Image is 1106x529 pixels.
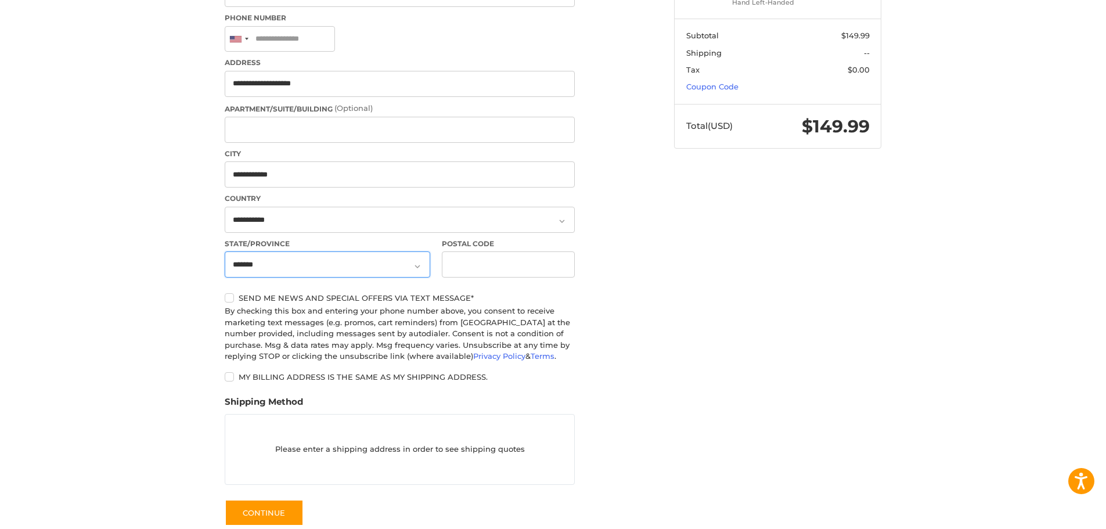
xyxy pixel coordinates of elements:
div: United States: +1 [225,27,252,52]
label: Country [225,193,575,204]
label: Apartment/Suite/Building [225,103,575,114]
span: Tax [686,65,700,74]
button: Continue [225,499,304,526]
label: Postal Code [442,239,575,249]
iframe: Google Customer Reviews [1010,498,1106,529]
small: (Optional) [334,103,373,113]
label: Phone Number [225,13,575,23]
label: City [225,149,575,159]
a: Terms [531,351,554,361]
span: Subtotal [686,31,719,40]
span: Total (USD) [686,120,733,131]
label: My billing address is the same as my shipping address. [225,372,575,382]
a: Coupon Code [686,82,738,91]
span: $149.99 [802,116,870,137]
legend: Shipping Method [225,395,303,414]
div: By checking this box and entering your phone number above, you consent to receive marketing text ... [225,305,575,362]
label: State/Province [225,239,430,249]
span: -- [864,48,870,57]
label: Send me news and special offers via text message* [225,293,575,303]
p: Please enter a shipping address in order to see shipping quotes [225,438,574,461]
span: $0.00 [848,65,870,74]
a: Privacy Policy [473,351,525,361]
span: Shipping [686,48,722,57]
span: $149.99 [841,31,870,40]
label: Address [225,57,575,68]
